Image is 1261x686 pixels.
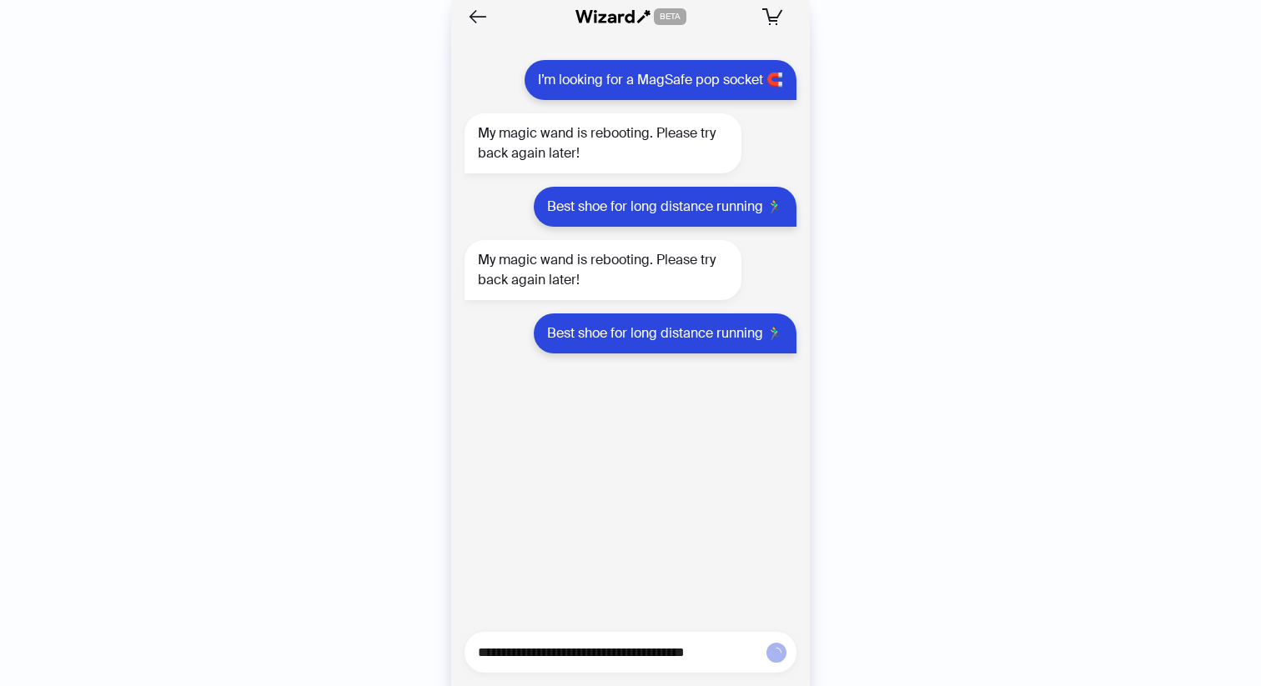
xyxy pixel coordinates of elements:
[465,3,491,30] button: Back
[465,113,741,173] div: My magic wand is rebooting. Please try back again later!
[534,313,796,353] div: Best shoe for long distance running 🏃‍♂️
[654,8,686,25] span: BETA
[534,187,796,227] div: Best shoe for long distance running 🏃‍♂️
[525,60,796,100] div: I’m looking for a MagSafe pop socket 🧲
[465,240,741,300] div: My magic wand is rebooting. Please try back again later!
